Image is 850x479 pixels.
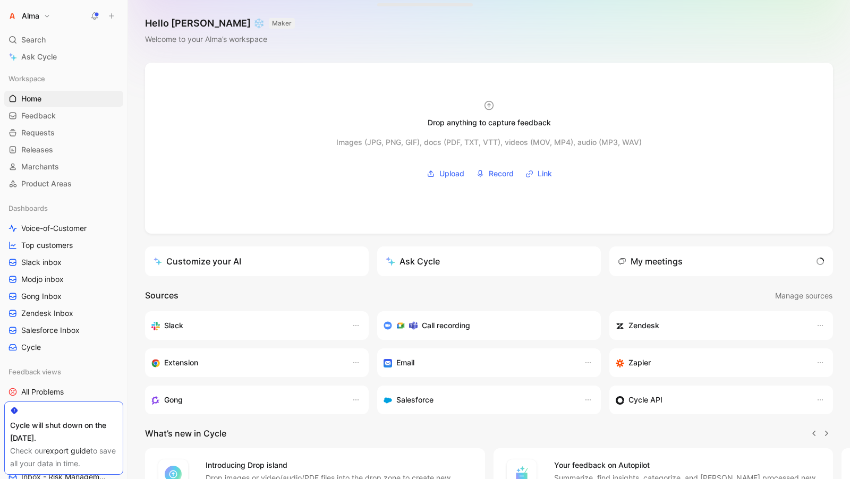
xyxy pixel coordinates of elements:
[4,159,123,175] a: Marchants
[145,289,178,303] h2: Sources
[616,394,805,406] div: Sync marchants & send feedback from custom sources. Get inspired by our favorite use case
[4,271,123,287] a: Modjo inbox
[4,322,123,338] a: Salesforce Inbox
[164,319,183,332] h3: Slack
[489,167,514,180] span: Record
[4,288,123,304] a: Gong Inbox
[4,305,123,321] a: Zendesk Inbox
[396,356,414,369] h3: Email
[428,116,551,129] div: Drop anything to capture feedback
[21,274,64,285] span: Modjo inbox
[145,33,295,46] div: Welcome to your Alma’s workspace
[4,8,53,23] button: AlmaAlma
[21,50,57,63] span: Ask Cycle
[4,71,123,87] div: Workspace
[145,17,295,30] h1: Hello [PERSON_NAME] ❄️
[21,93,41,104] span: Home
[21,161,59,172] span: Marchants
[4,49,123,65] a: Ask Cycle
[4,108,123,124] a: Feedback
[4,125,123,141] a: Requests
[151,319,341,332] div: Sync your marchants, send feedback and get updates in Slack
[538,167,552,180] span: Link
[21,308,73,319] span: Zendesk Inbox
[384,319,586,332] div: Record & transcribe meetings from Zoom, Meet & Teams.
[154,255,241,268] div: Customize your AI
[775,289,833,303] button: Manage sources
[8,73,45,84] span: Workspace
[21,325,80,336] span: Salesforce Inbox
[21,144,53,155] span: Releases
[151,356,341,369] div: Capture feedback from anywhere on the web
[21,223,87,234] span: Voice-of-Customer
[151,394,341,406] div: Capture feedback from your incoming calls
[164,356,198,369] h3: Extension
[21,127,55,138] span: Requests
[628,356,651,369] h3: Zapier
[4,254,123,270] a: Slack inbox
[4,384,123,400] a: All Problems
[472,166,517,182] button: Record
[4,176,123,192] a: Product Areas
[7,11,18,21] img: Alma
[8,203,48,213] span: Dashboards
[21,342,41,353] span: Cycle
[46,446,90,455] a: export guide
[10,444,117,470] div: Check our to save all your data in time.
[4,142,123,158] a: Releases
[616,356,805,369] div: Capture feedback from thousands of sources with Zapier (survey results, recordings, sheets, etc).
[21,291,62,302] span: Gong Inbox
[386,255,440,268] div: Ask Cycle
[384,356,573,369] div: Forward emails to your feedback inbox
[628,319,659,332] h3: Zendesk
[423,166,468,182] button: Upload
[522,166,556,182] button: Link
[618,255,683,268] div: My meetings
[22,11,39,21] h1: Alma
[145,427,226,440] h2: What’s new in Cycle
[8,366,61,377] span: Feedback views
[4,237,123,253] a: Top customers
[21,387,64,397] span: All Problems
[21,240,73,251] span: Top customers
[10,419,117,444] div: Cycle will shut down on the [DATE].
[377,246,601,276] button: Ask Cycle
[616,319,805,332] div: Sync marchants and create docs
[4,220,123,236] a: Voice-of-Customer
[21,110,56,121] span: Feedback
[4,364,123,380] div: Feedback views
[4,91,123,107] a: Home
[21,33,46,46] span: Search
[4,200,123,355] div: DashboardsVoice-of-CustomerTop customersSlack inboxModjo inboxGong InboxZendesk InboxSalesforce I...
[4,32,123,48] div: Search
[628,394,662,406] h3: Cycle API
[206,459,472,472] h4: Introducing Drop island
[21,257,62,268] span: Slack inbox
[422,319,470,332] h3: Call recording
[145,246,369,276] a: Customize your AI
[164,394,183,406] h3: Gong
[775,289,832,302] span: Manage sources
[554,459,821,472] h4: Your feedback on Autopilot
[336,136,642,149] div: Images (JPG, PNG, GIF), docs (PDF, TXT, VTT), videos (MOV, MP4), audio (MP3, WAV)
[21,178,72,189] span: Product Areas
[396,394,433,406] h3: Salesforce
[4,200,123,216] div: Dashboards
[269,18,295,29] button: MAKER
[4,339,123,355] a: Cycle
[439,167,464,180] span: Upload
